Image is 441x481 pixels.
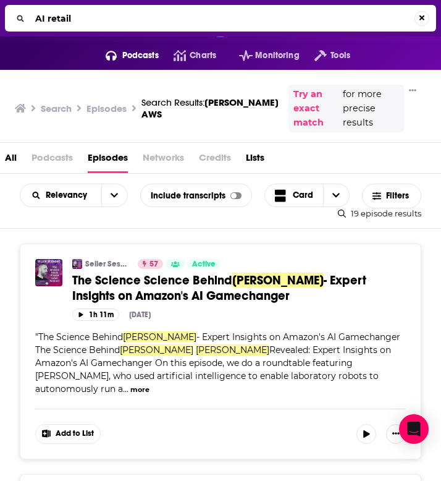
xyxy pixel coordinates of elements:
[141,96,279,120] div: Search Results:
[72,309,119,320] button: 1h 11m
[159,46,216,66] a: Charts
[141,96,279,120] span: [PERSON_NAME] AWS
[143,148,184,173] span: Networks
[101,184,127,206] button: open menu
[129,310,151,319] div: [DATE]
[330,47,350,64] span: Tools
[399,414,429,444] div: Open Intercom Messenger
[192,258,216,271] span: Active
[140,184,252,207] div: Include transcripts
[31,148,73,173] span: Podcasts
[122,47,159,64] span: Podcasts
[35,331,400,394] span: "
[130,385,149,395] button: more
[386,424,406,444] button: Show More Button
[72,259,82,269] img: Seller Sessions Amazon FBA and Private Label
[120,344,193,355] span: [PERSON_NAME]
[293,191,313,200] span: Card
[404,85,421,97] button: Show More Button
[190,47,216,64] span: Charts
[224,46,300,66] button: open menu
[35,259,62,286] img: The Science Science Behind RUFUS - Expert Insights on Amazon's AI Gamechanger
[362,184,421,208] button: Filters
[293,87,340,130] a: Try an exact match
[35,331,400,355] span: - Expert Insights on Amazon's AI Gamechanger The Science Behind
[85,259,130,269] a: Seller Sessions Amazon FBA and Private Label
[338,208,421,218] div: 19 episode results
[264,184,350,207] button: Choose View
[199,148,231,173] span: Credits
[343,87,399,130] span: for more precise results
[300,46,350,66] button: open menu
[196,344,269,355] span: [PERSON_NAME]
[123,383,128,394] span: ...
[86,103,127,114] h3: Episodes
[149,258,158,271] span: 57
[88,148,128,173] a: Episodes
[123,331,196,343] span: [PERSON_NAME]
[5,5,436,32] div: Search...
[5,148,17,173] a: All
[35,344,391,394] span: Revealed: Expert Insights on Amazon's AI Gamechanger On this episode, we do a roundtable featurin...
[72,273,366,304] span: - Expert Insights on Amazon's AI Gamechanger
[38,331,123,343] span: The Science Behind
[246,148,264,173] a: Lists
[20,184,128,207] h2: Choose List sort
[72,273,406,304] a: The Science Science Behind[PERSON_NAME]- Expert Insights on Amazon's AI Gamechanger
[41,103,72,114] h3: Search
[20,191,101,200] button: open menu
[72,273,232,288] span: The Science Science Behind
[56,429,94,438] span: Add to List
[91,46,159,66] button: open menu
[36,425,100,443] button: Show More Button
[138,259,163,269] a: 57
[255,47,299,64] span: Monitoring
[46,191,91,200] span: Relevancy
[141,96,279,120] a: Search Results:[PERSON_NAME] AWS
[187,259,220,269] a: Active
[30,9,414,28] input: Search...
[386,192,411,200] span: Filters
[232,273,324,288] span: [PERSON_NAME]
